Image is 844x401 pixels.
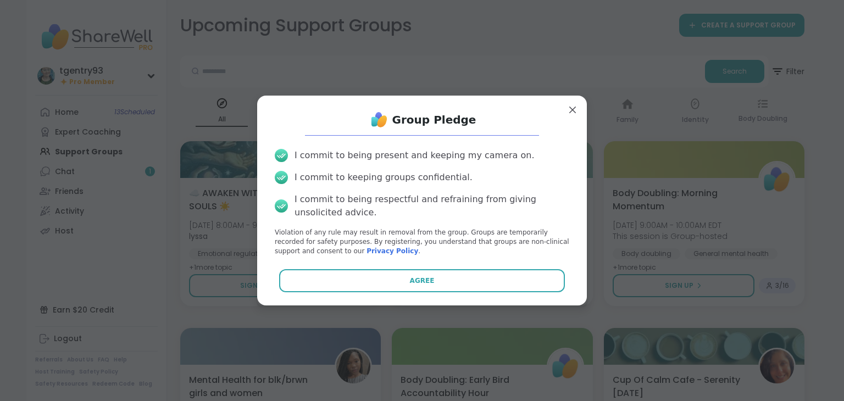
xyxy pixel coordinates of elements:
button: Agree [279,269,565,292]
span: Agree [410,276,435,286]
a: Privacy Policy [367,247,418,255]
div: I commit to keeping groups confidential. [295,171,473,184]
div: I commit to being present and keeping my camera on. [295,149,534,162]
img: ShareWell Logo [368,109,390,131]
div: I commit to being respectful and refraining from giving unsolicited advice. [295,193,569,219]
h1: Group Pledge [392,112,476,127]
p: Violation of any rule may result in removal from the group. Groups are temporarily recorded for s... [275,228,569,255]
